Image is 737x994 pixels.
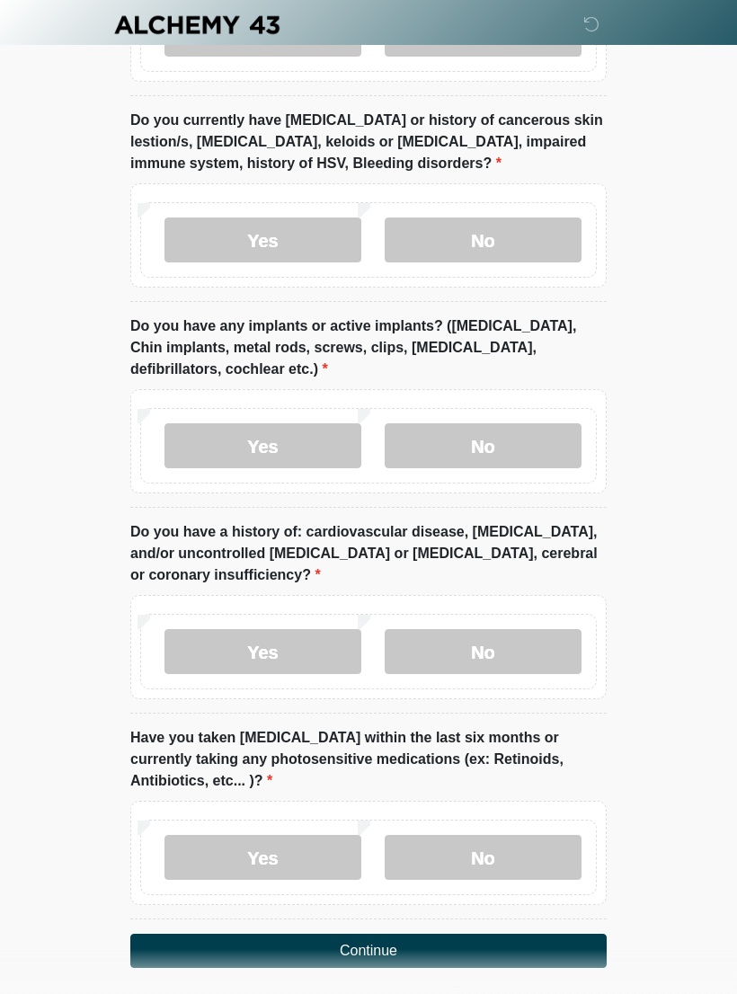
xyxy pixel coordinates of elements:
[385,217,582,262] label: No
[164,423,361,468] label: Yes
[385,835,582,880] label: No
[130,727,607,792] label: Have you taken [MEDICAL_DATA] within the last six months or currently taking any photosensitive m...
[164,629,361,674] label: Yes
[130,315,607,380] label: Do you have any implants or active implants? ([MEDICAL_DATA], Chin implants, metal rods, screws, ...
[112,13,281,36] img: Alchemy 43 Logo
[164,217,361,262] label: Yes
[385,629,582,674] label: No
[130,110,607,174] label: Do you currently have [MEDICAL_DATA] or history of cancerous skin lestion/s, [MEDICAL_DATA], kelo...
[385,423,582,468] label: No
[164,835,361,880] label: Yes
[130,934,607,968] button: Continue
[130,521,607,586] label: Do you have a history of: cardiovascular disease, [MEDICAL_DATA], and/or uncontrolled [MEDICAL_DA...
